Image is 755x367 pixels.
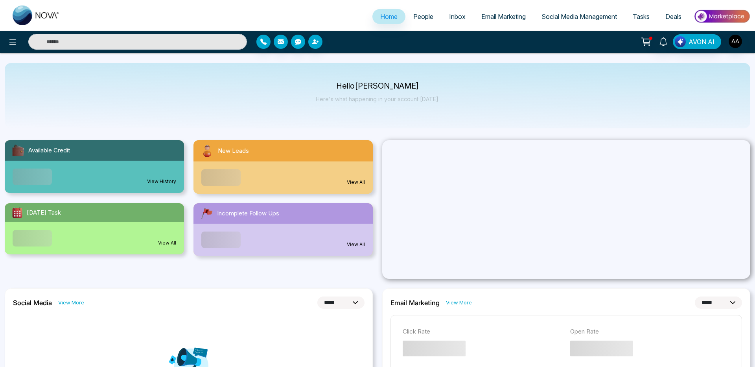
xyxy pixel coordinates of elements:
a: Inbox [441,9,473,24]
a: Incomplete Follow UpsView All [189,203,377,256]
span: Deals [665,13,681,20]
a: People [405,9,441,24]
a: Home [372,9,405,24]
span: Available Credit [28,146,70,155]
img: todayTask.svg [11,206,24,219]
button: AVON AI [673,34,721,49]
img: availableCredit.svg [11,143,25,158]
a: Social Media Management [534,9,625,24]
a: Email Marketing [473,9,534,24]
span: Inbox [449,13,466,20]
span: Email Marketing [481,13,526,20]
h2: Email Marketing [390,299,440,307]
p: Click Rate [403,327,562,336]
img: Lead Flow [675,36,686,47]
p: Hello [PERSON_NAME] [316,83,440,89]
img: Market-place.gif [693,7,750,25]
a: View All [158,239,176,247]
a: View All [347,241,365,248]
span: AVON AI [689,37,714,46]
span: Incomplete Follow Ups [217,209,279,218]
a: View More [58,299,84,306]
img: followUps.svg [200,206,214,221]
span: New Leads [218,146,249,156]
h2: Social Media [13,299,52,307]
p: Here's what happening in your account [DATE]. [316,96,440,102]
a: Tasks [625,9,657,24]
a: Deals [657,9,689,24]
span: Home [380,13,398,20]
a: View More [446,299,472,306]
span: People [413,13,433,20]
a: View History [147,178,176,185]
img: Nova CRM Logo [13,6,60,25]
a: View All [347,179,365,186]
span: Tasks [633,13,650,20]
img: newLeads.svg [200,143,215,158]
a: New LeadsView All [189,140,377,194]
span: [DATE] Task [27,208,61,217]
span: Social Media Management [541,13,617,20]
img: User Avatar [729,35,742,48]
p: Open Rate [570,327,730,336]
